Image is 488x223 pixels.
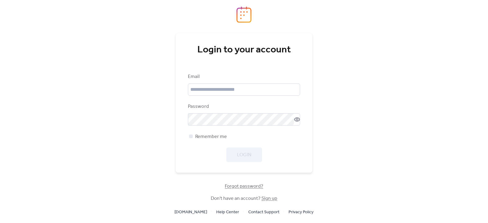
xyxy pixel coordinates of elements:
div: Email [188,73,299,80]
span: Contact Support [248,209,279,216]
a: Contact Support [248,208,279,216]
a: Sign up [261,194,277,203]
a: [DOMAIN_NAME] [174,208,207,216]
span: Help Center [216,209,239,216]
div: Password [188,103,299,110]
span: Remember me [195,133,227,140]
span: Forgot password? [225,183,263,190]
a: Forgot password? [225,185,263,188]
span: Don't have an account? [211,195,277,202]
span: Privacy Policy [289,209,314,216]
img: logo [236,6,252,23]
a: Help Center [216,208,239,216]
a: Privacy Policy [289,208,314,216]
span: [DOMAIN_NAME] [174,209,207,216]
div: Login to your account [188,44,300,56]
